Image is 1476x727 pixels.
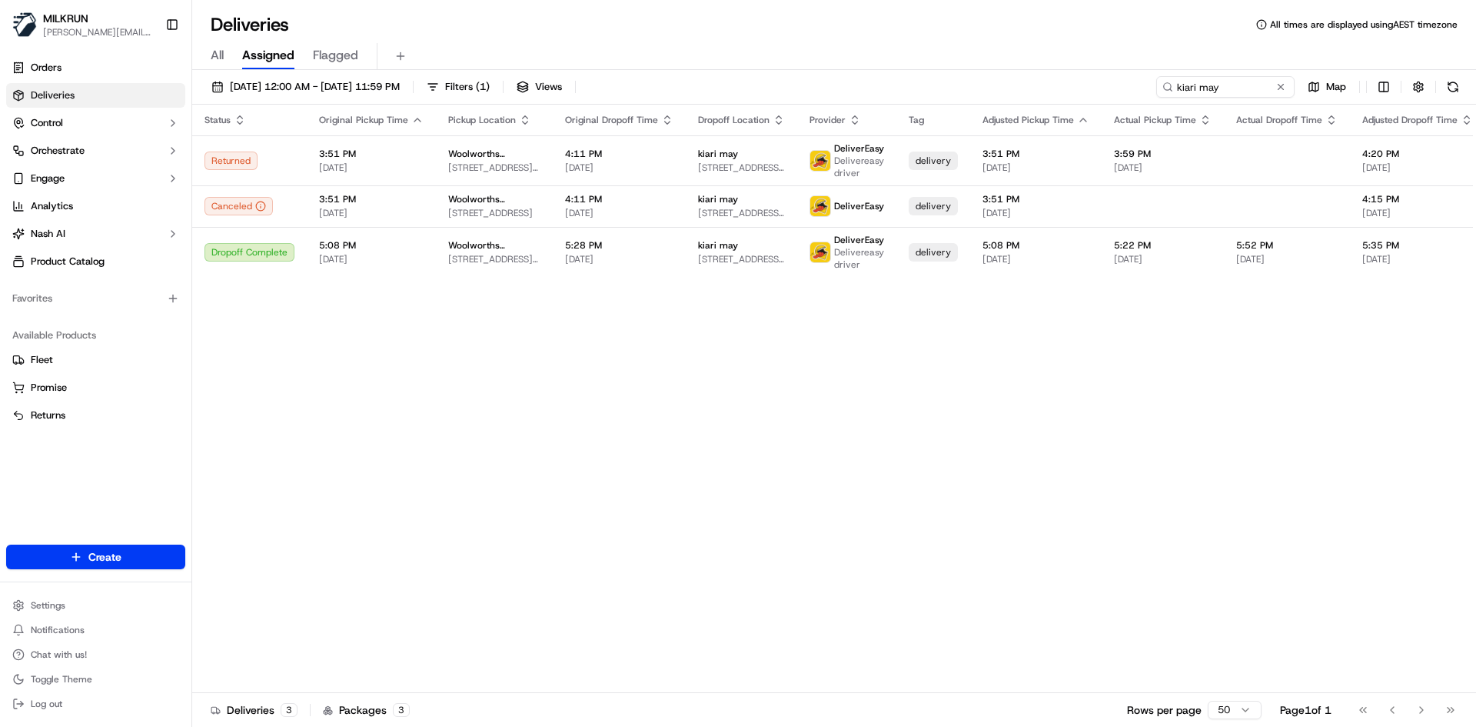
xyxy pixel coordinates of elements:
[31,599,65,612] span: Settings
[420,76,497,98] button: Filters(1)
[204,76,407,98] button: [DATE] 12:00 AM - [DATE] 11:59 PM
[982,114,1074,126] span: Adjusted Pickup Time
[698,207,785,219] span: [STREET_ADDRESS][PERSON_NAME]
[211,702,298,718] div: Deliveries
[393,703,410,717] div: 3
[6,545,185,569] button: Create
[1114,162,1212,174] span: [DATE]
[982,207,1089,219] span: [DATE]
[1301,76,1353,98] button: Map
[982,162,1089,174] span: [DATE]
[6,194,185,218] a: Analytics
[834,246,884,271] span: Delivereasy driver
[204,197,273,215] div: Canceled
[565,239,673,252] span: 5:28 PM
[448,239,540,252] span: Woolworths Supermarket NZ - [GEOGRAPHIC_DATA]
[31,144,85,158] span: Orchestrate
[242,46,294,65] span: Assigned
[476,80,490,94] span: ( 1 )
[565,114,658,126] span: Original Dropoff Time
[565,162,673,174] span: [DATE]
[510,76,569,98] button: Views
[982,253,1089,265] span: [DATE]
[1236,239,1338,252] span: 5:52 PM
[319,253,424,265] span: [DATE]
[698,253,785,265] span: [STREET_ADDRESS][PERSON_NAME]
[1442,76,1464,98] button: Refresh
[6,403,185,428] button: Returns
[565,253,673,265] span: [DATE]
[6,348,185,372] button: Fleet
[6,644,185,665] button: Chat with us!
[211,46,224,65] span: All
[916,246,951,258] span: delivery
[88,549,121,565] span: Create
[698,148,738,160] span: kiari may
[6,83,185,108] a: Deliveries
[31,353,53,367] span: Fleet
[6,693,185,715] button: Log out
[319,114,408,126] span: Original Pickup Time
[810,242,830,262] img: delivereasy_logo.png
[982,239,1089,252] span: 5:08 PM
[916,200,951,212] span: delivery
[1362,239,1473,252] span: 5:35 PM
[810,151,830,171] img: delivereasy_logo.png
[834,200,884,212] span: DeliverEasy
[698,114,770,126] span: Dropoff Location
[1114,114,1196,126] span: Actual Pickup Time
[31,116,63,130] span: Control
[448,253,540,265] span: [STREET_ADDRESS][PERSON_NAME]
[1362,193,1473,205] span: 4:15 PM
[43,26,153,38] button: [PERSON_NAME][EMAIL_ADDRESS][DOMAIN_NAME]
[281,703,298,717] div: 3
[31,199,73,213] span: Analytics
[6,249,185,274] a: Product Catalog
[6,138,185,163] button: Orchestrate
[43,11,88,26] button: MILKRUN
[6,669,185,690] button: Toggle Theme
[12,381,179,395] a: Promise
[319,207,424,219] span: [DATE]
[31,61,61,75] span: Orders
[448,162,540,174] span: [STREET_ADDRESS][PERSON_NAME]
[834,234,884,246] span: DeliverEasy
[31,409,65,422] span: Returns
[448,207,540,219] span: [STREET_ADDRESS]
[982,193,1089,205] span: 3:51 PM
[31,172,65,185] span: Engage
[230,80,400,94] span: [DATE] 12:00 AM - [DATE] 11:59 PM
[982,148,1089,160] span: 3:51 PM
[448,193,540,205] span: Woolworths Supermarket [GEOGRAPHIC_DATA] - [GEOGRAPHIC_DATA]
[6,595,185,616] button: Settings
[6,286,185,311] div: Favorites
[1326,80,1346,94] span: Map
[448,114,516,126] span: Pickup Location
[809,114,846,126] span: Provider
[319,148,424,160] span: 3:51 PM
[6,323,185,348] div: Available Products
[1362,253,1473,265] span: [DATE]
[1362,207,1473,219] span: [DATE]
[31,255,105,268] span: Product Catalog
[6,6,159,43] button: MILKRUNMILKRUN[PERSON_NAME][EMAIL_ADDRESS][DOMAIN_NAME]
[1156,76,1295,98] input: Type to search
[211,12,289,37] h1: Deliveries
[698,162,785,174] span: [STREET_ADDRESS][PERSON_NAME]
[1362,148,1473,160] span: 4:20 PM
[12,353,179,367] a: Fleet
[12,12,37,37] img: MILKRUN
[6,166,185,191] button: Engage
[6,375,185,400] button: Promise
[834,142,884,155] span: DeliverEasy
[1362,114,1458,126] span: Adjusted Dropoff Time
[448,148,540,160] span: Woolworths Supermarket NZ - [GEOGRAPHIC_DATA]
[698,193,738,205] span: kiari may
[445,80,490,94] span: Filters
[31,227,65,241] span: Nash AI
[31,673,92,685] span: Toggle Theme
[31,649,87,661] span: Chat with us!
[565,148,673,160] span: 4:11 PM
[6,55,185,80] a: Orders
